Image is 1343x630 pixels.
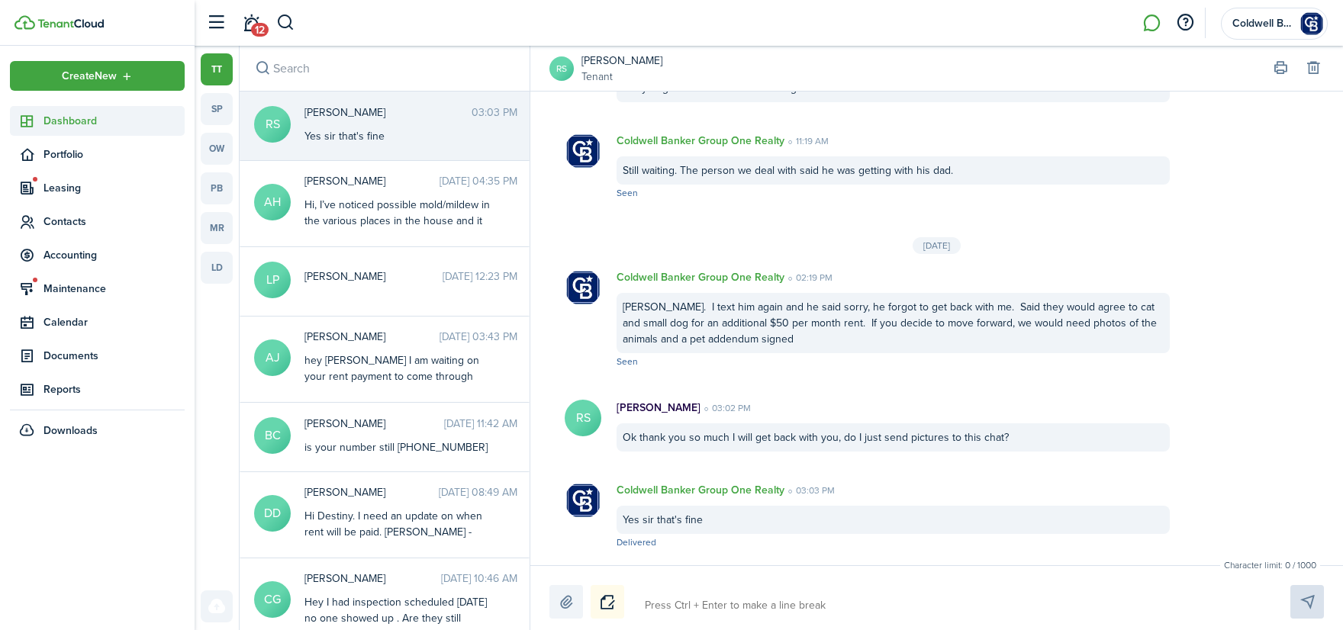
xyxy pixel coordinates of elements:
[443,268,517,284] time: [DATE] 12:23 PM
[581,53,662,69] a: [PERSON_NAME]
[254,184,291,220] avatar-text: AH
[549,56,574,81] a: RS
[237,4,266,43] a: Notifications
[565,400,601,436] avatar-text: RS
[617,186,638,200] span: Seen
[254,262,291,298] avatar-text: LP
[43,348,185,364] span: Documents
[10,61,185,91] button: Open menu
[617,482,784,498] p: Coldwell Banker Group One Realty
[439,484,517,500] time: [DATE] 08:49 AM
[43,180,185,196] span: Leasing
[565,269,601,306] img: Coldwell Banker Group One Realty
[43,281,185,297] span: Maintenance
[617,156,1170,185] div: Still waiting. The person we deal with said he was getting with his dad.
[1300,11,1324,36] img: Coldwell Banker Group One Realty
[304,128,495,144] div: Yes sir that's fine
[62,71,117,82] span: Create New
[304,329,440,345] span: Amber Jones
[251,23,269,37] span: 12
[565,133,601,169] img: Coldwell Banker Group One Realty
[304,197,495,357] div: Hi, I’ve noticed possible mold/mildew in the various places in the house and it may be affecting ...
[444,416,517,432] time: [DATE] 11:42 AM
[1172,10,1198,36] button: Open resource center
[581,69,662,85] a: Tenant
[10,106,185,136] a: Dashboard
[440,329,517,345] time: [DATE] 03:43 PM
[37,19,104,28] img: TenantCloud
[304,268,443,284] span: Lisa Perkins
[201,252,233,284] a: ld
[1220,558,1320,572] small: Character limit: 0 / 1000
[1303,58,1324,79] button: Delete
[254,106,291,143] avatar-text: RS
[10,374,185,404] a: Reports
[43,146,185,162] span: Portfolio
[441,571,517,587] time: [DATE] 10:46 AM
[472,104,517,121] time: 03:03 PM
[617,423,1170,452] div: Ok thank you so much I will get back with you, do I just send pictures to this chat?
[252,58,273,79] button: Search
[254,495,291,532] avatar-text: DD
[617,535,656,549] span: Delivered
[304,439,495,455] div: is your number still [PHONE_NUMBER]
[43,423,98,439] span: Downloads
[565,482,601,519] img: Coldwell Banker Group One Realty
[1270,58,1291,79] button: Print
[913,237,961,254] div: [DATE]
[304,104,472,121] span: Roy Spence
[304,416,444,432] span: Betty Collins
[201,133,233,165] a: ow
[784,134,829,148] time: 11:19 AM
[201,8,230,37] button: Open sidebar
[43,314,185,330] span: Calendar
[254,417,291,454] avatar-text: BC
[700,401,751,415] time: 03:02 PM
[254,581,291,618] avatar-text: CG
[276,10,295,36] button: Search
[440,173,517,189] time: [DATE] 04:35 PM
[304,484,439,500] span: Destiny DuBose
[617,506,1170,534] div: Yes sir that's fine
[304,352,495,400] div: hey [PERSON_NAME] I am waiting on your rent payment to come through Venmo? _Jessica
[304,173,440,189] span: Ashley Howie
[617,293,1170,353] div: [PERSON_NAME]. I text him again and he said sorry, he forgot to get back with me. Said they would...
[591,585,624,619] button: Notice
[43,113,185,129] span: Dashboard
[43,247,185,263] span: Accounting
[201,212,233,244] a: mr
[254,339,291,376] avatar-text: AJ
[14,15,35,30] img: TenantCloud
[201,53,233,85] a: tt
[240,46,530,91] input: search
[617,269,784,285] p: Coldwell Banker Group One Realty
[304,508,495,556] div: Hi Destiny. I need an update on when rent will be paid. [PERSON_NAME] - Property Manager
[201,93,233,125] a: sp
[784,484,835,497] time: 03:03 PM
[43,214,185,230] span: Contacts
[43,381,185,397] span: Reports
[784,271,833,284] time: 02:19 PM
[617,133,784,149] p: Coldwell Banker Group One Realty
[617,400,700,416] p: [PERSON_NAME]
[304,571,441,587] span: Chasity Gray
[1232,18,1293,29] span: Coldwell Banker Group One Realty
[617,355,638,368] span: Seen
[201,172,233,204] a: pb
